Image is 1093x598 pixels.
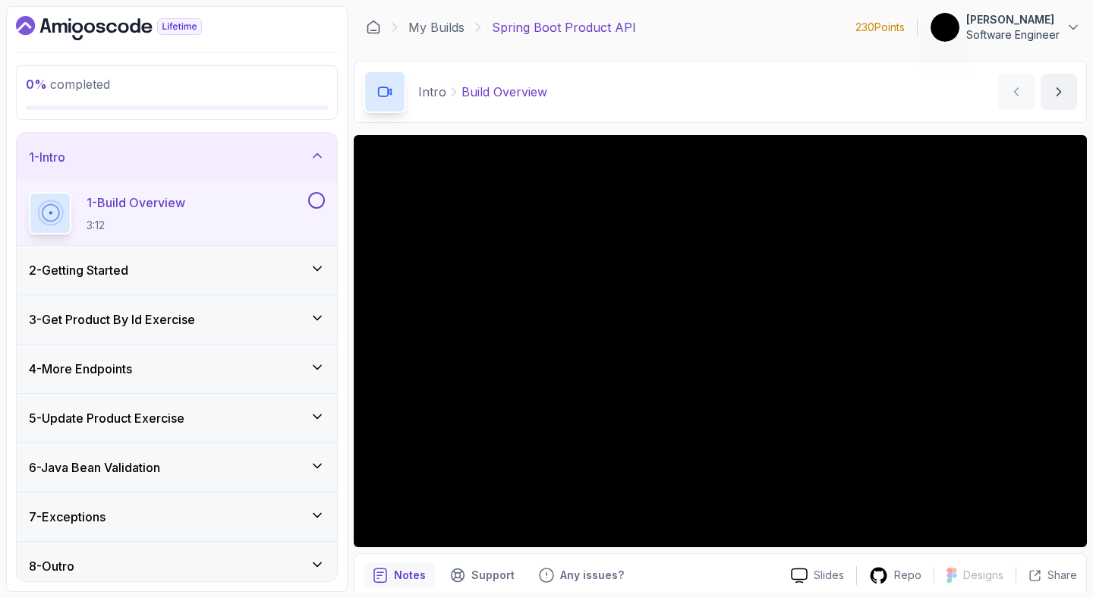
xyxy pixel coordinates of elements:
[87,194,185,212] p: 1 - Build Overview
[364,563,435,587] button: notes button
[1016,568,1077,583] button: Share
[930,12,1081,42] button: user profile image[PERSON_NAME]Software Engineer
[931,13,959,42] img: user profile image
[1047,568,1077,583] p: Share
[17,246,337,294] button: 2-Getting Started
[461,83,547,101] p: Build Overview
[366,20,381,35] a: Dashboard
[17,542,337,590] button: 8-Outro
[29,409,184,427] h3: 5 - Update Product Exercise
[17,493,337,541] button: 7-Exceptions
[29,310,195,329] h3: 3 - Get Product By Id Exercise
[17,394,337,442] button: 5-Update Product Exercise
[998,74,1035,110] button: previous content
[17,295,337,344] button: 3-Get Product By Id Exercise
[963,568,1003,583] p: Designs
[29,508,106,526] h3: 7 - Exceptions
[29,557,74,575] h3: 8 - Outro
[471,568,515,583] p: Support
[29,360,132,378] h3: 4 - More Endpoints
[418,83,446,101] p: Intro
[966,27,1060,42] p: Software Engineer
[560,568,624,583] p: Any issues?
[26,77,110,92] span: completed
[87,218,185,233] p: 3:12
[857,566,934,585] a: Repo
[1041,74,1077,110] button: next content
[29,458,160,477] h3: 6 - Java Bean Validation
[966,12,1060,27] p: [PERSON_NAME]
[17,133,337,181] button: 1-Intro
[394,568,426,583] p: Notes
[408,18,465,36] a: My Builds
[26,77,47,92] span: 0 %
[441,563,524,587] button: Support button
[29,261,128,279] h3: 2 - Getting Started
[779,568,856,584] a: Slides
[29,192,325,234] button: 1-Build Overview3:12
[894,568,921,583] p: Repo
[855,20,905,35] p: 230 Points
[16,16,237,40] a: Dashboard
[530,563,633,587] button: Feedback button
[492,18,636,36] p: Spring Boot Product API
[29,148,65,166] h3: 1 - Intro
[17,345,337,393] button: 4-More Endpoints
[354,135,1087,547] iframe: 1 - Build Overview
[17,443,337,492] button: 6-Java Bean Validation
[814,568,844,583] p: Slides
